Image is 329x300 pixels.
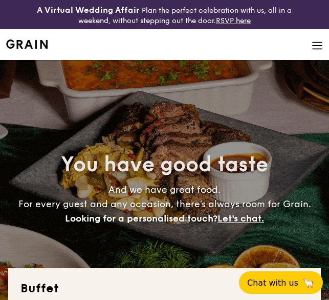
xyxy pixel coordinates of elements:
span: Chat with us [247,278,298,288]
h4: A Virtual Wedding Affair [37,4,140,16]
h2: Buffet [20,281,309,297]
img: Grain [6,39,48,49]
button: Chat with us🦙 [239,271,323,294]
img: icon-hamburger-menu.db5d7e83.svg [312,40,323,51]
span: 🦙 [302,277,315,289]
span: Let's chat. [217,213,264,224]
a: RSVP here [216,16,251,25]
a: Logotype [6,39,48,49]
div: Plan the perfect celebration with us, all in a weekend, without stepping out the door. [28,4,302,25]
